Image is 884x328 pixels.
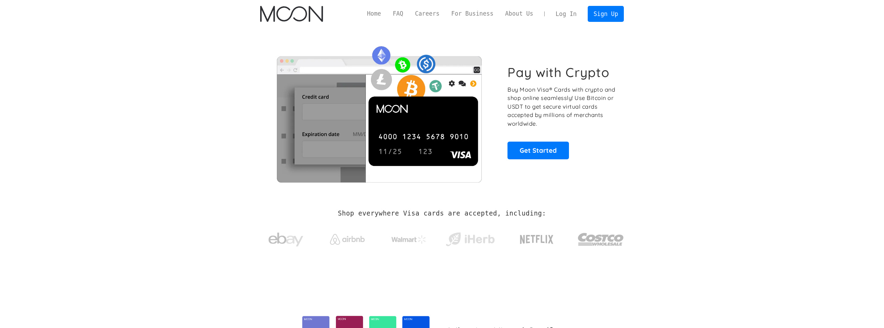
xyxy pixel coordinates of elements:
[387,9,409,18] a: FAQ
[361,9,387,18] a: Home
[507,65,610,80] h1: Pay with Crypto
[445,9,499,18] a: For Business
[578,226,624,252] img: Costco
[330,234,365,245] img: Airbnb
[444,230,496,249] img: iHerb
[260,41,498,182] img: Moon Cards let you spend your crypto anywhere Visa is accepted.
[338,210,546,217] h2: Shop everywhere Visa cards are accepted, including:
[519,231,554,248] img: Netflix
[391,235,426,244] img: Walmart
[321,227,373,248] a: Airbnb
[383,228,435,247] a: Walmart
[507,142,569,159] a: Get Started
[588,6,624,22] a: Sign Up
[550,6,583,22] a: Log In
[268,229,303,251] img: ebay
[260,6,323,22] img: Moon Logo
[506,224,568,252] a: Netflix
[578,219,624,256] a: Costco
[444,224,496,252] a: iHerb
[409,9,445,18] a: Careers
[507,85,616,128] p: Buy Moon Visa® Cards with crypto and shop online seamlessly! Use Bitcoin or USDT to get secure vi...
[260,222,312,254] a: ebay
[260,6,323,22] a: home
[499,9,539,18] a: About Us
